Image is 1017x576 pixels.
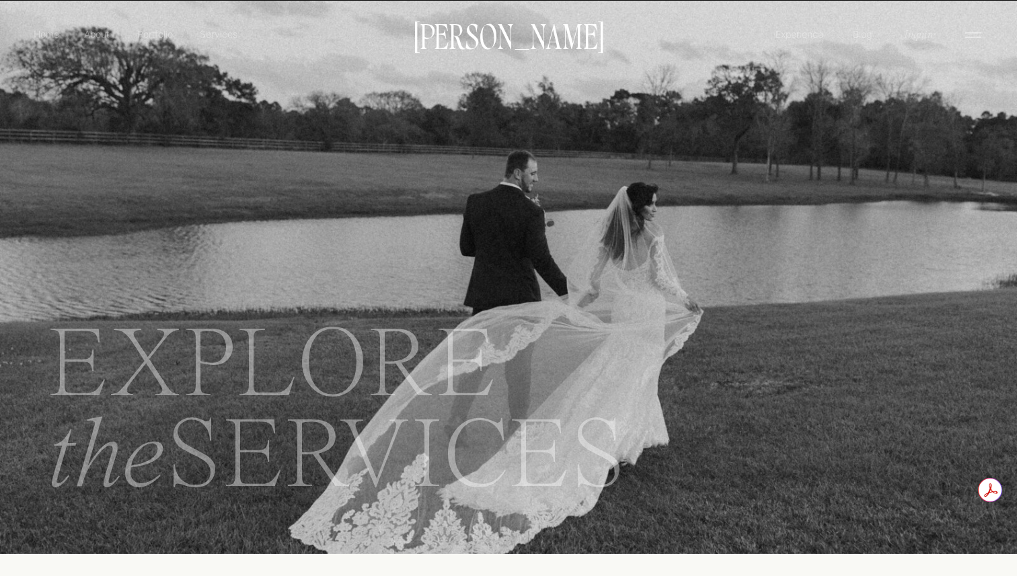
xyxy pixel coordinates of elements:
a: Inquire [903,26,937,42]
a: Portfolio [131,27,179,41]
a: [PERSON_NAME] [407,21,610,49]
h1: EXPLORE SERVICES [46,324,875,523]
a: Blog [850,27,875,40]
a: About [81,27,112,40]
a: Home [31,27,62,41]
a: Services [198,27,238,41]
i: the [46,409,165,510]
a: Experience [774,27,825,41]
